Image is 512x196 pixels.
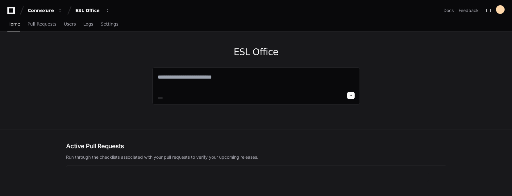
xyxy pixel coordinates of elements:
p: Run through the checklists associated with your pull requests to verify your upcoming releases. [66,154,446,160]
span: Users [64,22,76,26]
a: Users [64,17,76,31]
a: Pull Requests [27,17,56,31]
button: Feedback [459,7,479,14]
span: Home [7,22,20,26]
a: Docs [443,7,454,14]
span: Pull Requests [27,22,56,26]
button: Connexure [25,5,65,16]
span: Settings [101,22,118,26]
button: ESL Office [73,5,112,16]
span: Logs [83,22,93,26]
a: Settings [101,17,118,31]
h1: ESL Office [152,47,360,58]
h2: Active Pull Requests [66,142,446,150]
a: Logs [83,17,93,31]
div: Connexure [28,7,54,14]
a: Home [7,17,20,31]
div: ESL Office [75,7,102,14]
